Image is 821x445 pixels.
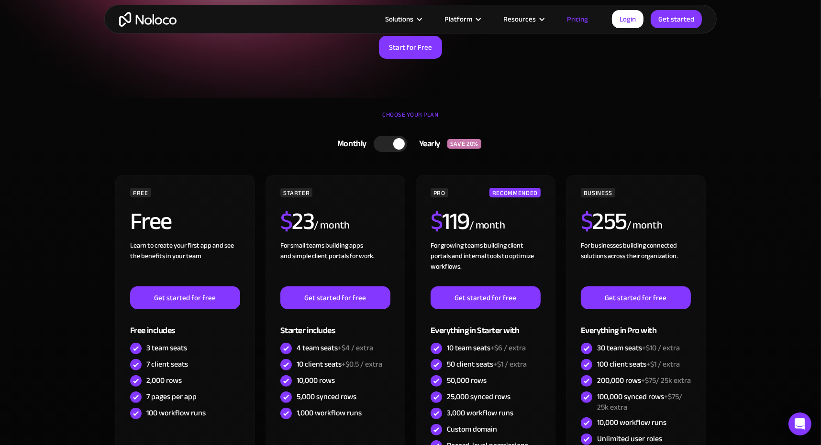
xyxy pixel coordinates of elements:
[431,209,469,233] h2: 119
[297,343,373,353] div: 4 team seats
[597,343,680,353] div: 30 team seats
[130,240,240,286] div: Learn to create your first app and see the benefits in your team ‍
[491,13,555,25] div: Resources
[447,359,527,369] div: 50 client seats
[597,434,662,444] div: Unlimited user roles
[146,391,197,402] div: 7 pages per app
[581,209,627,233] h2: 255
[407,137,447,151] div: Yearly
[555,13,600,25] a: Pricing
[431,188,448,197] div: PRO
[314,218,350,233] div: / month
[146,359,188,369] div: 7 client seats
[597,391,691,412] div: 100,000 synced rows
[642,341,680,355] span: +$10 / extra
[581,199,593,244] span: $
[581,286,691,309] a: Get started for free
[130,286,240,309] a: Get started for free
[373,13,433,25] div: Solutions
[431,286,541,309] a: Get started for free
[130,209,172,233] h2: Free
[342,357,382,371] span: +$0.5 / extra
[130,188,151,197] div: FREE
[280,188,312,197] div: STARTER
[447,139,481,149] div: SAVE 20%
[627,218,663,233] div: / month
[646,357,680,371] span: +$1 / extra
[338,341,373,355] span: +$4 / extra
[493,357,527,371] span: +$1 / extra
[447,343,526,353] div: 10 team seats
[597,417,666,428] div: 10,000 workflow runs
[297,408,362,418] div: 1,000 workflow runs
[641,373,691,388] span: +$75/ 25k extra
[433,13,491,25] div: Platform
[444,13,472,25] div: Platform
[447,375,487,386] div: 50,000 rows
[280,309,390,340] div: Starter includes
[297,375,335,386] div: 10,000 rows
[597,359,680,369] div: 100 client seats
[325,137,374,151] div: Monthly
[385,13,413,25] div: Solutions
[379,36,442,59] a: Start for Free
[581,188,615,197] div: BUSINESS
[503,13,536,25] div: Resources
[612,10,643,28] a: Login
[146,343,187,353] div: 3 team seats
[119,12,177,27] a: home
[597,375,691,386] div: 200,000 rows
[447,424,497,434] div: Custom domain
[489,188,541,197] div: RECOMMENDED
[280,199,292,244] span: $
[280,240,390,286] div: For small teams building apps and simple client portals for work. ‍
[447,391,510,402] div: 25,000 synced rows
[431,309,541,340] div: Everything in Starter with
[280,209,314,233] h2: 23
[431,199,443,244] span: $
[431,240,541,286] div: For growing teams building client portals and internal tools to optimize workflows.
[130,309,240,340] div: Free includes
[581,309,691,340] div: Everything in Pro with
[788,412,811,435] div: Open Intercom Messenger
[597,390,682,414] span: +$75/ 25k extra
[280,286,390,309] a: Get started for free
[447,408,513,418] div: 3,000 workflow runs
[490,341,526,355] span: +$6 / extra
[146,375,182,386] div: 2,000 rows
[297,359,382,369] div: 10 client seats
[581,240,691,286] div: For businesses building connected solutions across their organization. ‍
[651,10,702,28] a: Get started
[469,218,505,233] div: / month
[146,408,206,418] div: 100 workflow runs
[114,108,707,131] div: CHOOSE YOUR PLAN
[297,391,356,402] div: 5,000 synced rows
